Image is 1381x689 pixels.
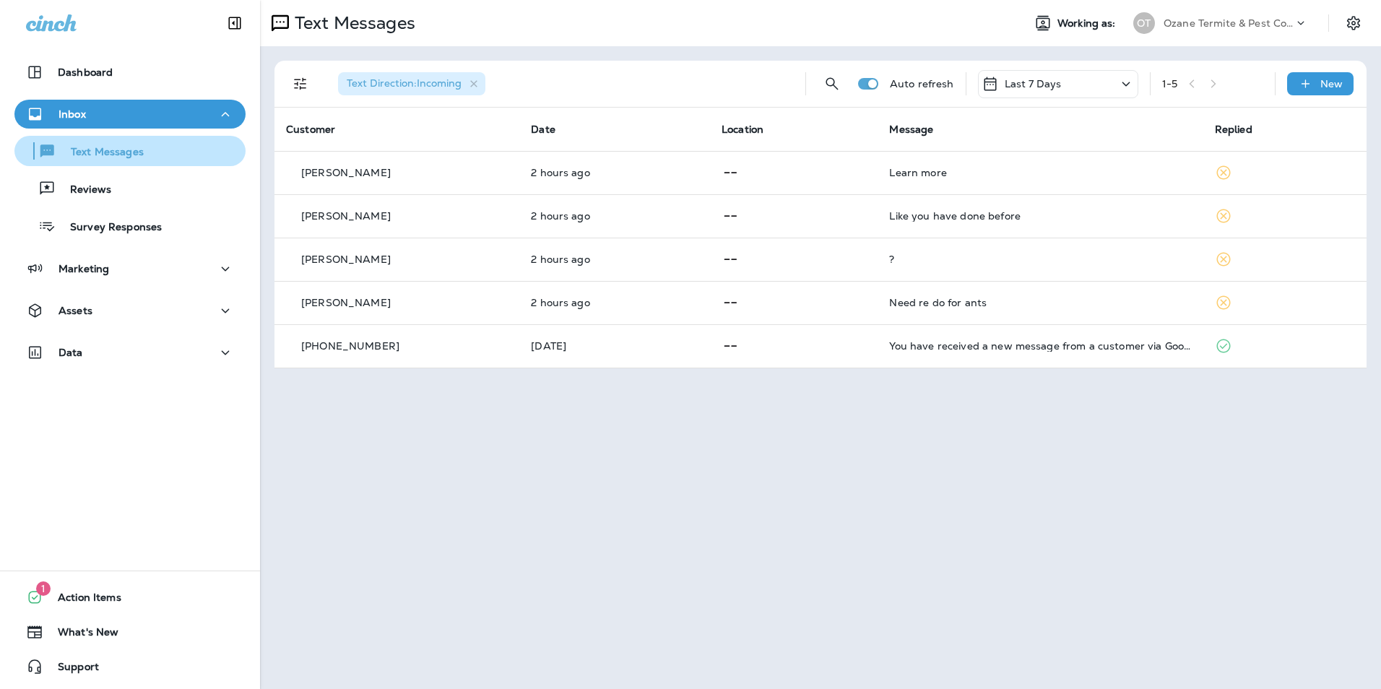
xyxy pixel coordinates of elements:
[58,66,113,78] p: Dashboard
[531,123,555,136] span: Date
[14,211,246,241] button: Survey Responses
[301,167,391,178] p: [PERSON_NAME]
[1215,123,1252,136] span: Replied
[1005,78,1062,90] p: Last 7 Days
[14,136,246,166] button: Text Messages
[338,72,485,95] div: Text Direction:Incoming
[301,253,391,265] p: [PERSON_NAME]
[889,210,1191,222] div: Like you have done before
[59,305,92,316] p: Assets
[43,626,118,643] span: What's New
[531,340,698,352] p: Sep 5, 2025 02:00 PM
[43,591,121,609] span: Action Items
[1320,78,1343,90] p: New
[36,581,51,596] span: 1
[531,210,698,222] p: Sep 9, 2025 12:24 PM
[14,254,246,283] button: Marketing
[1133,12,1155,34] div: OT
[59,347,83,358] p: Data
[14,652,246,681] button: Support
[59,108,86,120] p: Inbox
[286,123,335,136] span: Customer
[889,253,1191,265] div: ?
[289,12,415,34] p: Text Messages
[56,146,144,160] p: Text Messages
[1057,17,1119,30] span: Working as:
[531,167,698,178] p: Sep 9, 2025 12:26 PM
[286,69,315,98] button: Filters
[889,297,1191,308] div: Need re do for ants
[14,338,246,367] button: Data
[301,340,399,352] p: [PHONE_NUMBER]
[14,58,246,87] button: Dashboard
[722,123,763,136] span: Location
[1341,10,1367,36] button: Settings
[347,77,462,90] span: Text Direction : Incoming
[1164,17,1294,29] p: Ozane Termite & Pest Control
[301,210,391,222] p: [PERSON_NAME]
[56,221,162,235] p: Survey Responses
[818,69,847,98] button: Search Messages
[14,617,246,646] button: What's New
[59,263,109,274] p: Marketing
[301,297,391,308] p: [PERSON_NAME]
[215,9,255,38] button: Collapse Sidebar
[889,167,1191,178] div: Learn more
[1162,78,1177,90] div: 1 - 5
[56,183,111,197] p: Reviews
[889,340,1191,352] div: You have received a new message from a customer via Google Local Services Ads. Customer Name: , S...
[531,253,698,265] p: Sep 9, 2025 12:21 PM
[14,583,246,612] button: 1Action Items
[43,661,99,678] span: Support
[14,296,246,325] button: Assets
[889,123,933,136] span: Message
[14,173,246,204] button: Reviews
[531,297,698,308] p: Sep 9, 2025 12:18 PM
[14,100,246,129] button: Inbox
[890,78,954,90] p: Auto refresh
